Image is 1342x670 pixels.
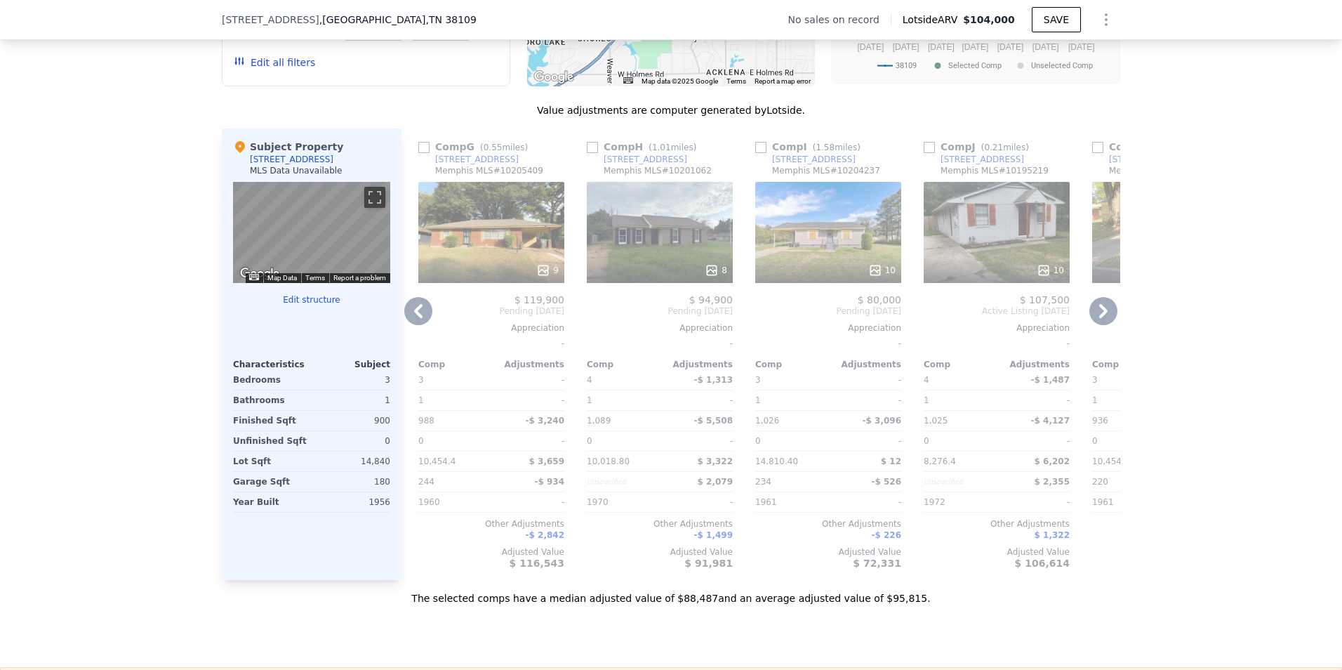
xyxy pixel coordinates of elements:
[755,334,901,353] div: -
[694,375,733,385] span: -$ 1,313
[536,263,559,277] div: 9
[1092,456,1129,466] span: 10,454.4
[924,390,994,410] div: 1
[1092,6,1120,34] button: Show Options
[233,411,309,431] div: Finished Sqft
[755,456,798,466] span: 14,810.40
[418,359,491,370] div: Comp
[698,477,733,487] span: $ 2,079
[491,359,564,370] div: Adjustments
[903,13,963,27] span: Lotside ARV
[435,165,543,176] div: Memphis MLS # 10205409
[1092,416,1108,426] span: 936
[514,294,564,306] span: $ 119,900
[305,274,325,282] a: Terms (opens in new tab)
[587,546,733,558] div: Adjusted Value
[587,456,630,466] span: 10,018.80
[314,370,390,390] div: 3
[788,13,891,27] div: No sales on record
[1092,477,1108,487] span: 220
[418,334,564,353] div: -
[425,14,476,25] span: , TN 38109
[893,42,919,52] text: [DATE]
[663,431,733,451] div: -
[1031,61,1093,70] text: Unselected Comp
[604,165,712,176] div: Memphis MLS # 10201062
[755,375,761,385] span: 3
[587,492,657,512] div: 1970
[1092,436,1098,446] span: 0
[868,263,896,277] div: 10
[418,140,533,154] div: Comp G
[1092,518,1238,530] div: Other Adjustments
[312,359,390,370] div: Subject
[222,580,1120,605] div: The selected comps have a median adjusted value of $88,487 and an average adjusted value of $95,8...
[924,375,929,385] span: 4
[418,546,564,558] div: Adjusted Value
[250,165,343,176] div: MLS Data Unavailable
[772,154,856,165] div: [STREET_ADDRESS]
[587,154,687,165] a: [STREET_ADDRESS]
[755,436,761,446] span: 0
[333,274,386,282] a: Report a problem
[928,42,955,52] text: [DATE]
[831,431,901,451] div: -
[831,492,901,512] div: -
[755,306,901,317] span: Pending [DATE]
[755,140,866,154] div: Comp I
[1032,42,1059,52] text: [DATE]
[1015,558,1070,569] span: $ 106,614
[494,492,564,512] div: -
[474,143,533,152] span: ( miles)
[755,154,856,165] a: [STREET_ADDRESS]
[924,492,994,512] div: 1972
[643,143,702,152] span: ( miles)
[314,431,390,451] div: 0
[976,143,1035,152] span: ( miles)
[642,77,718,85] span: Map data ©2025 Google
[233,140,343,154] div: Subject Property
[924,306,1070,317] span: Active Listing [DATE]
[267,273,297,283] button: Map Data
[587,140,702,154] div: Comp H
[1035,456,1070,466] span: $ 6,202
[526,530,564,540] span: -$ 2,842
[881,456,901,466] span: $ 12
[684,558,733,569] span: $ 91,981
[587,306,733,317] span: Pending [DATE]
[755,518,901,530] div: Other Adjustments
[1092,334,1238,353] div: -
[314,452,390,471] div: 14,840
[587,359,660,370] div: Comp
[233,182,390,283] div: Map
[1092,390,1162,410] div: 1
[755,477,771,487] span: 234
[997,42,1024,52] text: [DATE]
[623,77,633,84] button: Keyboard shortcuts
[924,472,994,492] div: Unspecified
[587,322,733,334] div: Appreciation
[222,13,319,27] span: [STREET_ADDRESS]
[418,436,424,446] span: 0
[233,452,309,471] div: Lot Sqft
[663,390,733,410] div: -
[494,370,564,390] div: -
[962,42,989,52] text: [DATE]
[924,546,1070,558] div: Adjusted Value
[319,13,477,27] span: , [GEOGRAPHIC_DATA]
[587,472,657,492] div: Unspecified
[755,77,811,85] a: Report a map error
[1092,154,1192,165] a: [STREET_ADDRESS]
[755,322,901,334] div: Appreciation
[755,390,825,410] div: 1
[484,143,503,152] span: 0.55
[924,322,1070,334] div: Appreciation
[418,306,564,317] span: Pending [DATE]
[587,518,733,530] div: Other Adjustments
[233,390,309,410] div: Bathrooms
[234,55,315,70] button: Edit all filters
[233,431,309,451] div: Unfinished Sqft
[587,416,611,426] span: 1,089
[1037,263,1064,277] div: 10
[418,477,434,487] span: 244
